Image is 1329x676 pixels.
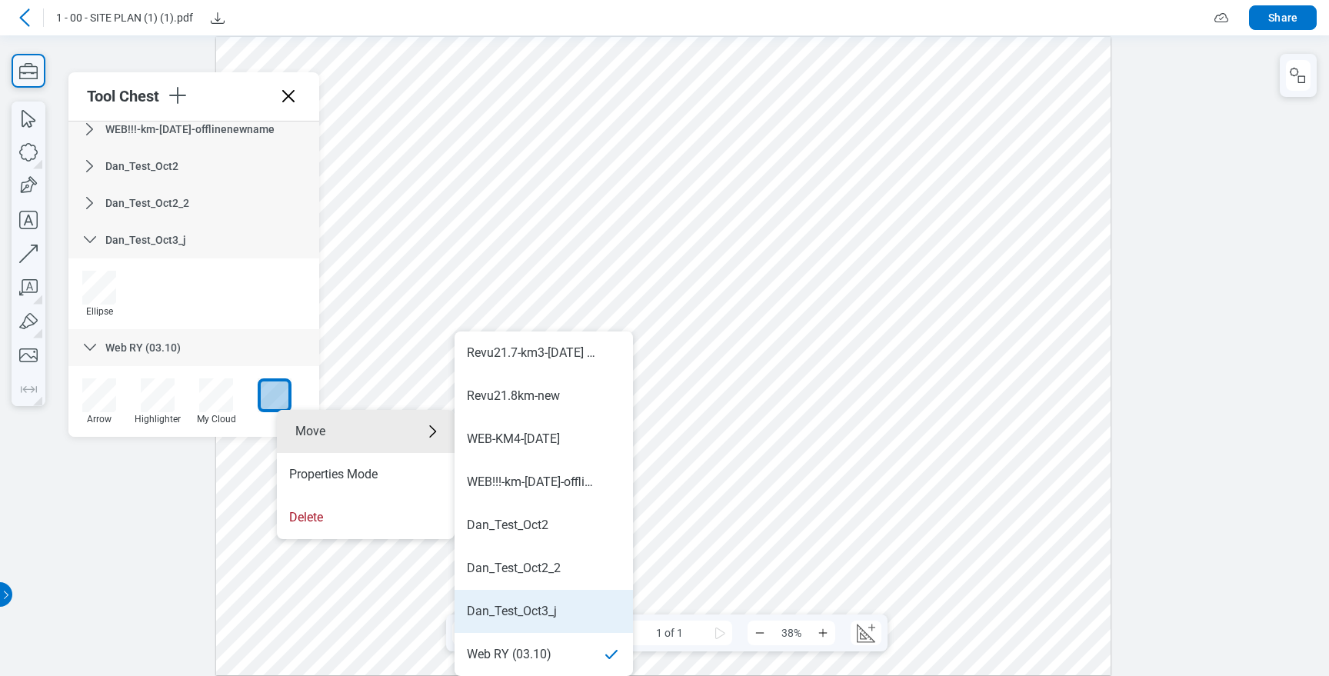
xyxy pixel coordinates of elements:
[467,646,551,663] div: Web RY (03.10)
[452,621,483,645] button: Undo
[68,329,319,366] div: Web RY (03.10)
[193,414,239,425] div: My Cloud
[277,410,455,453] div: Move
[105,341,181,354] span: Web RY (03.10)
[105,234,186,246] span: Dan_Test_Oct3_j
[467,388,560,405] div: Revu21.8km-new
[277,453,455,496] li: Properties Mode
[87,87,165,105] div: Tool Chest
[105,160,178,172] span: Dan_Test_Oct2
[68,111,319,148] div: WEB!!!-km-[DATE]-offlinenewname
[748,621,772,645] button: Zoom Out
[467,603,557,620] div: Dan_Test_Oct3_j
[467,560,561,577] div: Dan_Test_Oct2_2
[455,331,633,676] ul: Move
[1249,5,1317,30] button: Share
[56,10,193,25] span: 1 - 00 - SITE PLAN (1) (1).pdf
[772,621,811,645] span: 38%
[68,148,319,185] div: Dan_Test_Oct2
[76,306,122,317] div: Ellipse
[467,431,560,448] div: WEB-KM4-[DATE]
[205,5,230,30] button: Download
[277,410,455,539] ul: Menu
[467,517,548,534] div: Dan_Test_Oct2
[631,621,708,645] span: 1 of 1
[105,123,275,135] span: WEB!!!-km-[DATE]-offlinenewname
[467,474,596,491] div: WEB!!!-km-[DATE]-offlinenewname
[851,621,881,645] button: Create Scale
[135,414,181,425] div: Highlighter
[68,185,319,221] div: Dan_Test_Oct2_2
[467,345,596,361] div: Revu21.7-km3-[DATE] BETA
[76,414,122,425] div: Arrow
[277,496,455,539] li: Delete
[811,621,835,645] button: Zoom In
[105,197,189,209] span: Dan_Test_Oct2_2
[68,221,319,258] div: Dan_Test_Oct3_j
